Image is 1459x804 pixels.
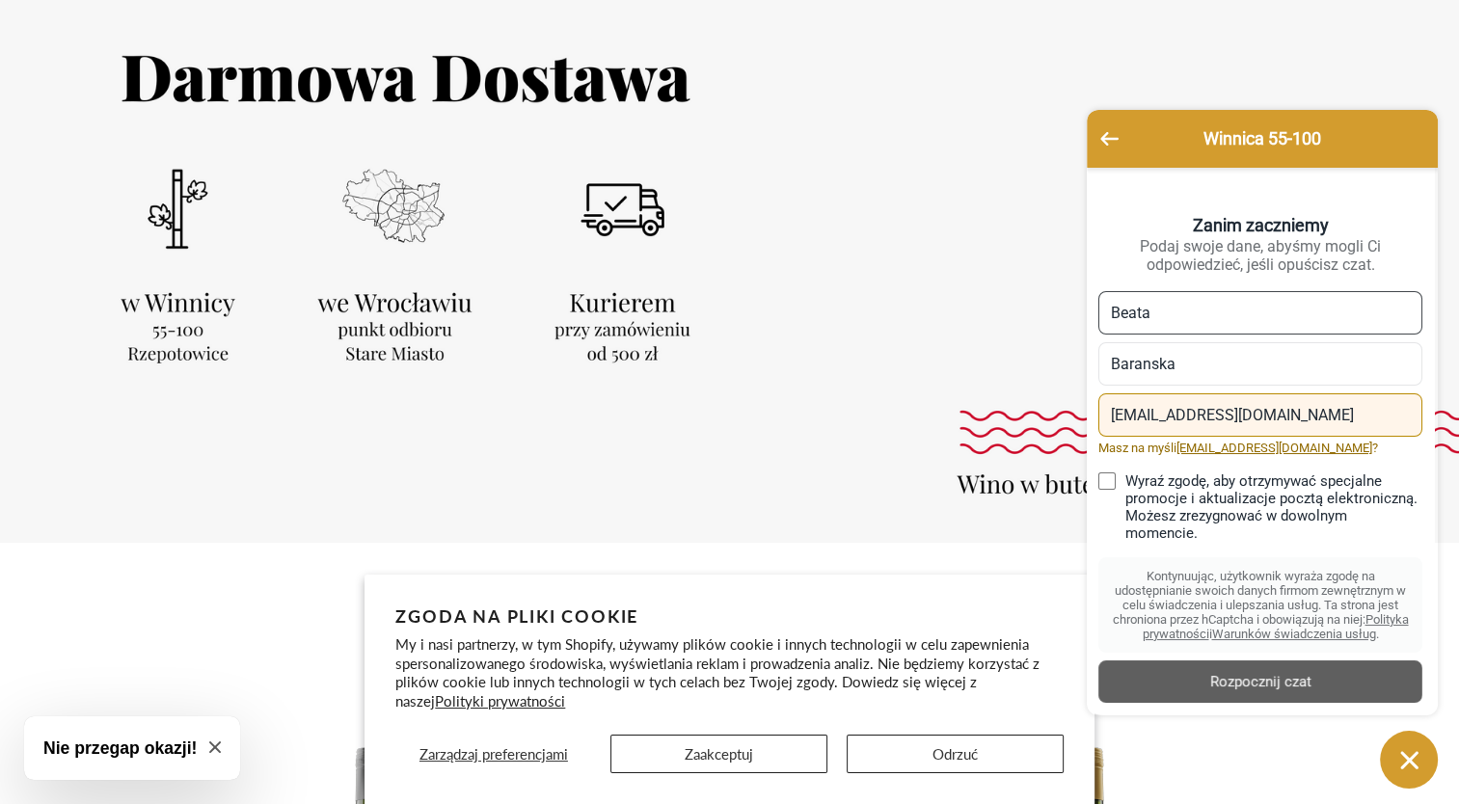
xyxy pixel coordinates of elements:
button: Zaakceptuj [610,735,827,773]
h2: WINA Z ROCZNIKA 2024 [204,649,1256,672]
inbox-online-store-chat: Czat w sklepie online Shopify [1081,110,1444,789]
p: My i nasi partnerzy, w tym Shopify, używamy plików cookie i innych technologii w celu zapewnienia... [395,635,1064,710]
button: Odrzuć [847,735,1064,773]
h2: Zgoda na pliki cookie [395,605,1064,627]
button: Zarządzaj preferencjami [395,735,591,773]
span: Zarządzaj preferencjami [419,745,568,763]
a: Polityki prywatności [435,692,565,710]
